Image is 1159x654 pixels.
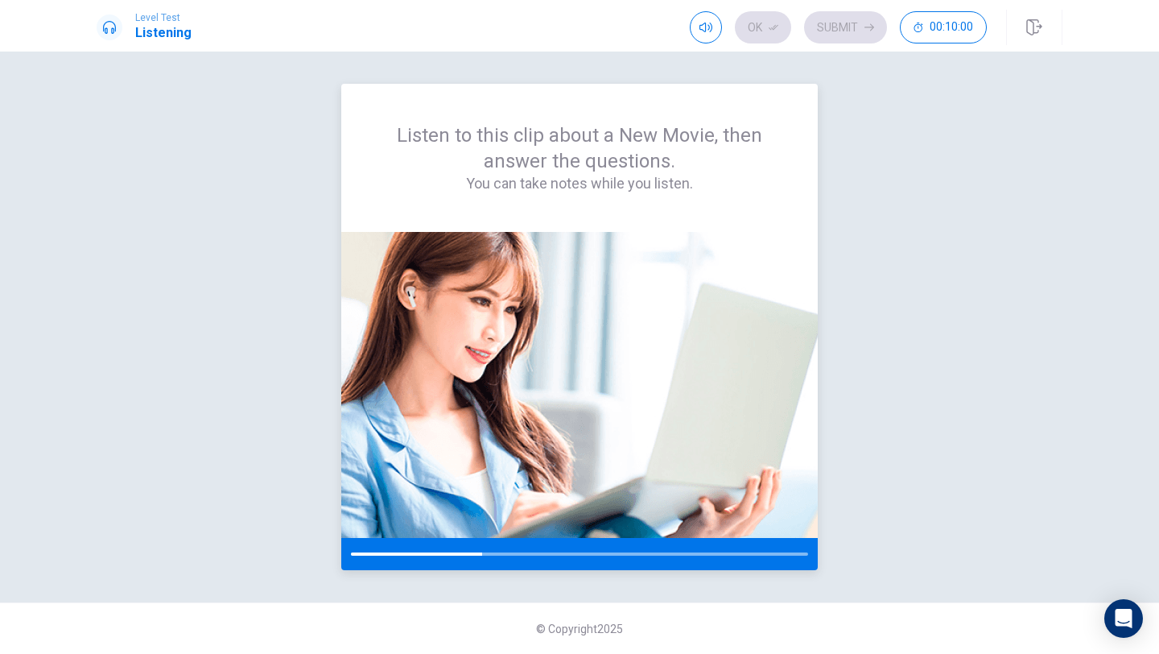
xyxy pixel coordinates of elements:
[930,21,973,34] span: 00:10:00
[135,23,192,43] h1: Listening
[380,174,779,193] h4: You can take notes while you listen.
[1104,599,1143,638] div: Open Intercom Messenger
[536,623,623,635] span: © Copyright 2025
[380,122,779,193] div: Listen to this clip about a New Movie, then answer the questions.
[135,12,192,23] span: Level Test
[341,232,818,538] img: passage image
[900,11,987,43] button: 00:10:00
